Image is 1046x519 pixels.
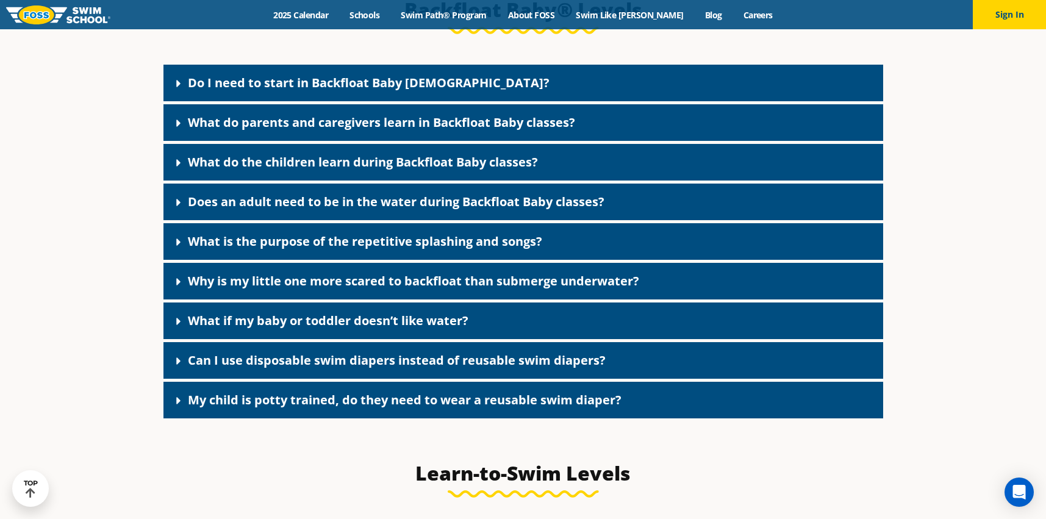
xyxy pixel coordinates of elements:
div: My child is potty trained, do they need to wear a reusable swim diaper? [163,382,883,418]
img: FOSS Swim School Logo [6,5,110,24]
a: About FOSS [497,9,565,21]
a: Why is my little one more scared to backfloat than submerge underwater? [188,273,639,289]
div: What do parents and caregivers learn in Backfloat Baby classes? [163,104,883,141]
div: Does an adult need to be in the water during Backfloat Baby classes? [163,184,883,220]
div: Can I use disposable swim diapers instead of reusable swim diapers? [163,342,883,379]
div: Open Intercom Messenger [1005,478,1034,507]
a: Do I need to start in Backfloat Baby [DEMOGRAPHIC_DATA]? [188,74,550,91]
div: Why is my little one more scared to backfloat than submerge underwater? [163,263,883,299]
div: What is the purpose of the repetitive splashing and songs? [163,223,883,260]
a: Does an adult need to be in the water during Backfloat Baby classes? [188,193,604,210]
a: My child is potty trained, do they need to wear a reusable swim diaper? [188,392,622,408]
a: Swim Path® Program [390,9,497,21]
a: Can I use disposable swim diapers instead of reusable swim diapers? [188,352,606,368]
a: What do the children learn during Backfloat Baby classes? [188,154,538,170]
a: What do parents and caregivers learn in Backfloat Baby classes? [188,114,575,131]
div: Do I need to start in Backfloat Baby [DEMOGRAPHIC_DATA]? [163,65,883,101]
h3: Learn-to-Swim Levels [235,461,811,485]
a: Schools [339,9,390,21]
div: TOP [24,479,38,498]
a: What if my baby or toddler doesn’t like water? [188,312,468,329]
a: 2025 Calendar [263,9,339,21]
a: Careers [733,9,783,21]
a: Swim Like [PERSON_NAME] [565,9,695,21]
a: Blog [694,9,733,21]
a: What is the purpose of the repetitive splashing and songs? [188,233,542,249]
div: What do the children learn during Backfloat Baby classes? [163,144,883,181]
div: What if my baby or toddler doesn’t like water? [163,302,883,339]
